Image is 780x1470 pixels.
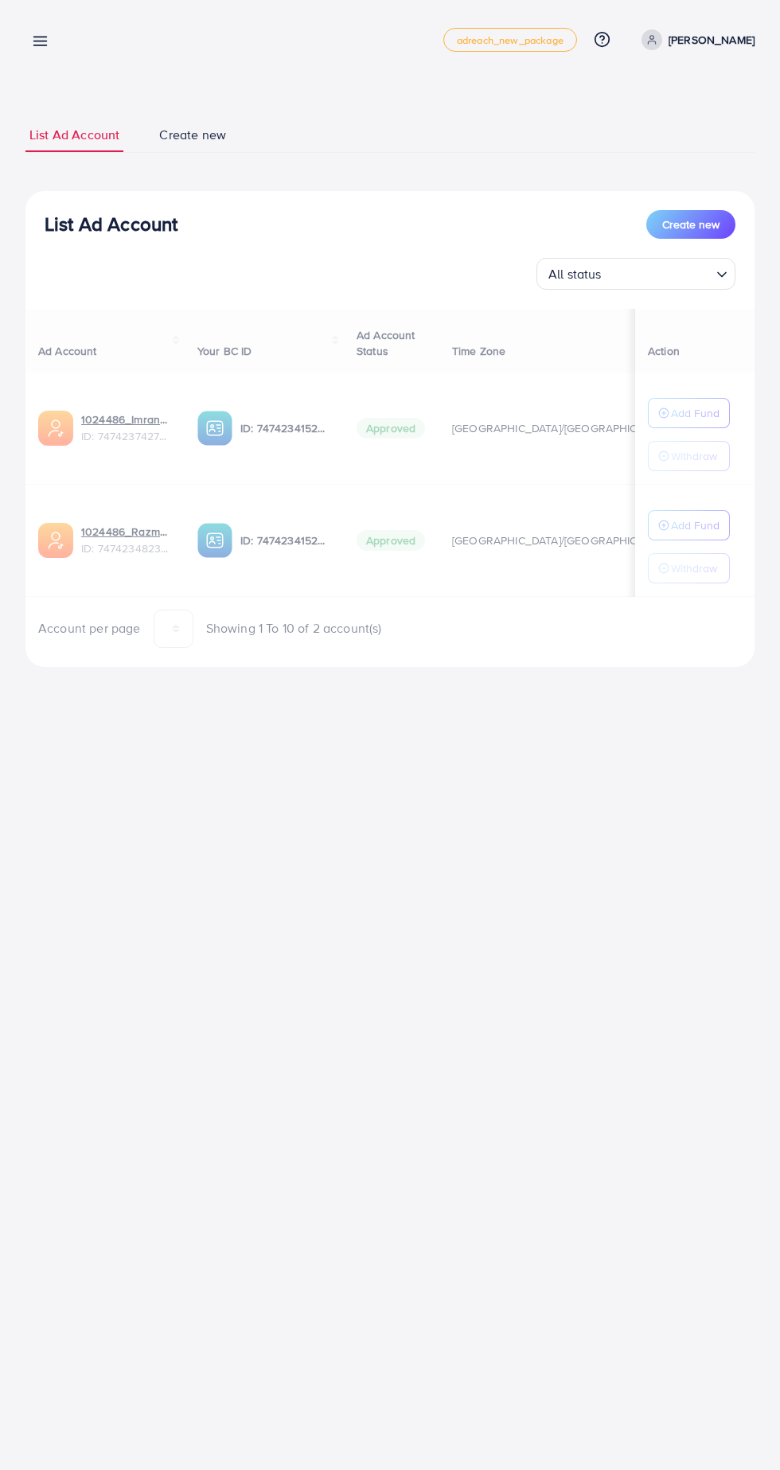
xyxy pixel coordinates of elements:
span: Create new [662,216,720,232]
span: All status [545,263,605,286]
h3: List Ad Account [45,213,177,236]
button: Create new [646,210,735,239]
a: [PERSON_NAME] [635,29,755,50]
span: List Ad Account [29,126,119,144]
input: Search for option [606,259,710,286]
span: Create new [159,126,226,144]
div: Search for option [536,258,735,290]
a: adreach_new_package [443,28,577,52]
span: adreach_new_package [457,35,564,45]
p: [PERSON_NAME] [669,30,755,49]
